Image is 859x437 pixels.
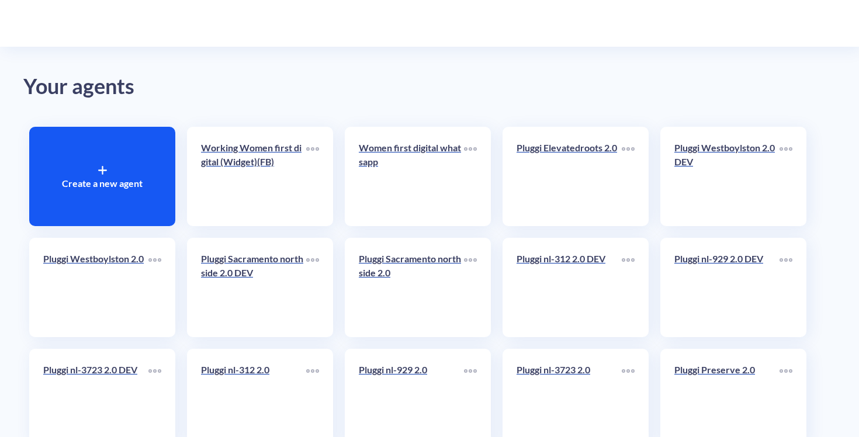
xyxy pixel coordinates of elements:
[201,252,306,323] a: Pluggi Sacramento northside 2.0 DEV
[517,363,622,377] p: Pluggi nl-3723 2.0
[359,141,464,169] p: Women first digital whatsapp
[201,363,306,434] a: Pluggi nl-312 2.0
[359,363,464,377] p: Pluggi nl-929 2.0
[43,252,148,323] a: Pluggi Westboylston 2.0
[201,141,306,169] p: Working Women first digital (Widget)(FB)
[674,252,780,266] p: Pluggi nl-929 2.0 DEV
[674,363,780,377] p: Pluggi Preserve 2.0
[359,252,464,280] p: Pluggi Sacramento northside 2.0
[359,252,464,323] a: Pluggi Sacramento northside 2.0
[43,252,148,266] p: Pluggi Westboylston 2.0
[201,141,306,212] a: Working Women first digital (Widget)(FB)
[201,363,306,377] p: Pluggi nl-312 2.0
[517,141,622,155] p: Pluggi Elevatedroots 2.0
[517,252,622,266] p: Pluggi nl-312 2.0 DEV
[359,141,464,212] a: Women first digital whatsapp
[517,252,622,323] a: Pluggi nl-312 2.0 DEV
[674,363,780,434] a: Pluggi Preserve 2.0
[674,252,780,323] a: Pluggi nl-929 2.0 DEV
[517,141,622,212] a: Pluggi Elevatedroots 2.0
[674,141,780,169] p: Pluggi Westboylston 2.0 DEV
[43,363,148,434] a: Pluggi nl-3723 2.0 DEV
[62,176,143,190] p: Create a new agent
[23,70,836,103] div: Your agents
[517,363,622,434] a: Pluggi nl-3723 2.0
[201,252,306,280] p: Pluggi Sacramento northside 2.0 DEV
[359,363,464,434] a: Pluggi nl-929 2.0
[43,363,148,377] p: Pluggi nl-3723 2.0 DEV
[674,141,780,212] a: Pluggi Westboylston 2.0 DEV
